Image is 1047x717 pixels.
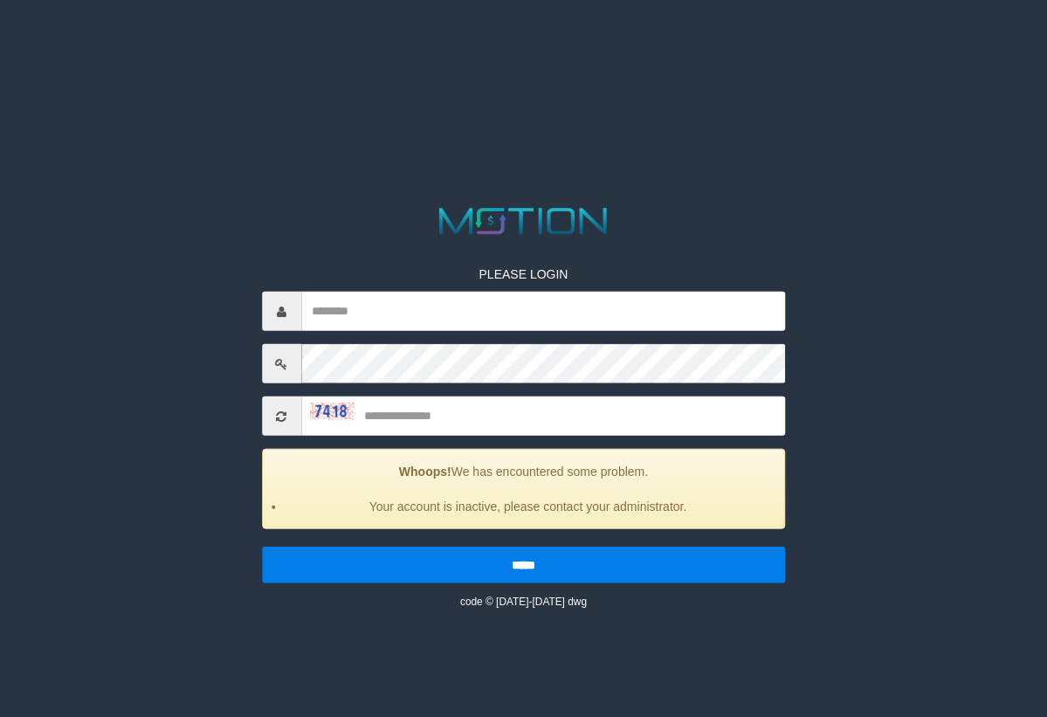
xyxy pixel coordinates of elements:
[310,402,354,419] img: captcha
[399,465,451,479] strong: Whoops!
[432,203,616,239] img: MOTION_logo.png
[262,265,786,283] p: PLEASE LOGIN
[285,498,772,515] li: Your account is inactive, please contact your administrator.
[262,449,786,529] div: We has encountered some problem.
[460,596,587,608] small: code © [DATE]-[DATE] dwg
